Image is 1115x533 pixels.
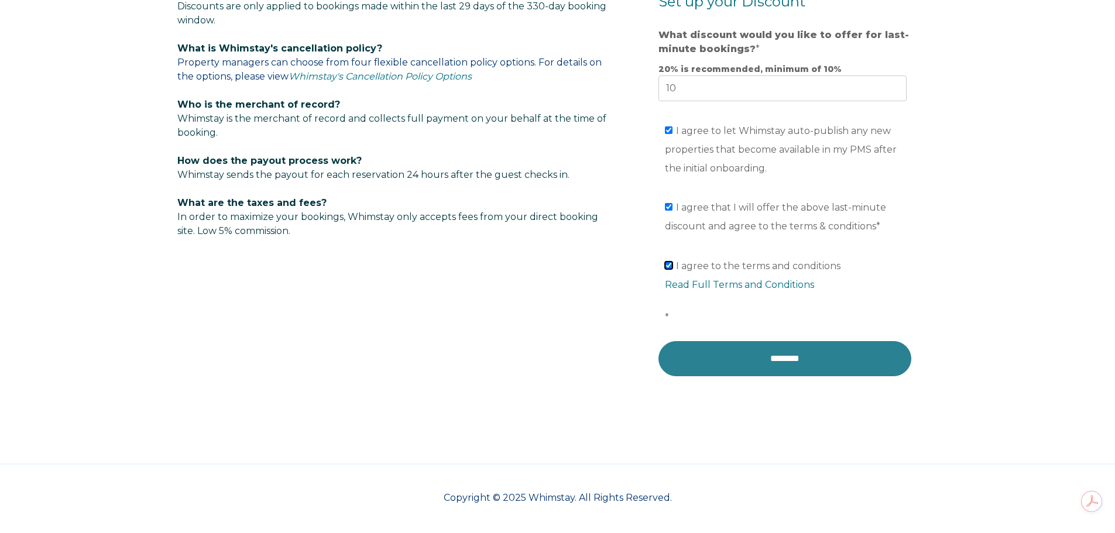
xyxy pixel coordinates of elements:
strong: What discount would you like to offer for last-minute bookings? [658,29,909,54]
span: What are the taxes and fees? [177,197,327,208]
span: I agree to the terms and conditions [665,260,913,323]
span: In order to maximize your bookings, Whimstay only accepts fees from your direct booking site. Low... [177,197,598,236]
span: I agree to let Whimstay auto-publish any new properties that become available in my PMS after the... [665,125,897,174]
input: I agree to let Whimstay auto-publish any new properties that become available in my PMS after the... [665,126,673,134]
span: Discounts are only applied to bookings made within the last 29 days of the 330-day booking window. [177,1,606,26]
span: Whimstay is the merchant of record and collects full payment on your behalf at the time of booking. [177,113,606,138]
p: Copyright © 2025 Whimstay. All Rights Reserved. [177,491,938,505]
input: I agree that I will offer the above last-minute discount and agree to the terms & conditions* [665,203,673,211]
span: I agree that I will offer the above last-minute discount and agree to the terms & conditions [665,202,886,232]
span: Whimstay sends the payout for each reservation 24 hours after the guest checks in. [177,169,569,180]
a: Whimstay's Cancellation Policy Options [289,71,472,82]
input: I agree to the terms and conditionsRead Full Terms and Conditions* [665,262,673,269]
a: Read Full Terms and Conditions [665,279,814,290]
p: Property managers can choose from four flexible cancellation policy options. For details on the o... [177,42,613,84]
span: Who is the merchant of record? [177,99,340,110]
strong: 20% is recommended, minimum of 10% [658,64,842,74]
span: What is Whimstay's cancellation policy? [177,43,382,54]
span: How does the payout process work? [177,155,362,166]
